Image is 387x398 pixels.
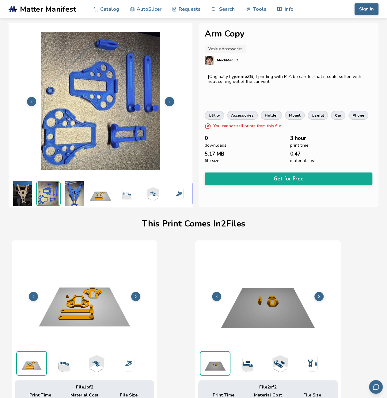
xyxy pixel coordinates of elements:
[48,351,79,376] img: 1_3D_Dimensions
[290,158,316,163] span: material cost
[308,111,328,120] a: useful
[166,181,191,206] img: 1_3D_Dimensions
[205,151,224,157] span: 5.17 MB
[205,143,226,148] span: downloads
[290,135,306,141] span: 3 hour
[369,380,383,394] button: Send feedback via email
[17,352,46,375] img: 1_Print_Preview
[205,172,372,185] button: Get for Free
[217,57,238,64] p: MechMad3D
[348,111,368,120] a: phone
[205,56,214,65] img: MechMad3D's profile
[205,111,224,120] a: utility
[290,151,301,157] span: 0.47
[213,123,281,129] p: You cannot sell prints from this file
[355,3,378,15] button: Sign In
[285,111,305,120] a: mount
[70,393,98,398] span: Material Cost
[303,393,321,398] span: File Size
[290,143,309,148] span: print time
[29,393,51,398] span: Print Time
[19,385,150,390] div: File 1 of 2
[142,219,245,229] h1: This Print Comes In 2 File s
[227,111,258,120] a: accessories
[234,74,255,79] strong: jonnieZG]
[205,29,372,39] h1: Arm Copy
[88,181,113,206] img: 1_Print_Preview
[203,385,333,390] div: File 2 of 2
[140,181,165,206] img: 1_3D_Dimensions
[232,351,263,376] img: 2_3D_Dimensions
[331,111,345,120] a: car
[200,352,230,375] img: 2_Print_Preview
[113,351,143,376] img: 1_3D_Dimensions
[261,111,282,120] a: holder
[205,45,246,53] a: Vehicle Accessories
[205,56,372,71] a: MechMad3D's profileMechMad3D
[120,393,138,398] span: File Size
[296,351,327,376] img: 2_3D_Dimensions
[213,393,234,398] span: Print Time
[208,74,369,84] p: [Originally by If printing with PLA be careful that it could soften with heat coming out of the c...
[20,5,76,14] span: Matter Manifest
[205,158,219,163] span: file size
[205,135,208,141] span: 0
[114,181,139,206] img: 1_3D_Dimensions
[81,351,111,376] img: 1_3D_Dimensions
[264,351,295,376] img: 2_3D_Dimensions
[254,393,282,398] span: Material Cost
